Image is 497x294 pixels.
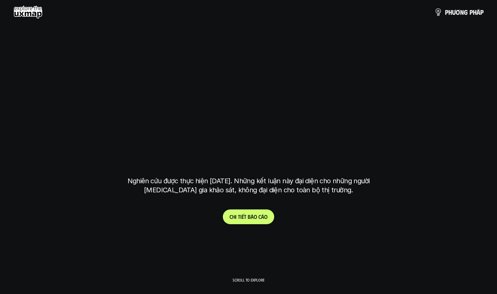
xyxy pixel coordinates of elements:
span: t [244,213,246,220]
span: C [230,213,232,220]
span: t [238,213,240,220]
span: c [258,213,261,220]
span: p [469,8,473,16]
span: á [477,8,480,16]
span: á [251,213,254,220]
span: ư [452,8,456,16]
p: Scroll to explore [233,278,264,282]
h6: Kết quả nghiên cứu [226,64,277,71]
span: h [448,8,452,16]
span: h [473,8,477,16]
span: i [235,213,237,220]
span: b [248,213,251,220]
p: Nghiên cứu được thực hiện [DATE]. Những kết luận này đại diện cho những người [MEDICAL_DATA] gia ... [123,177,375,195]
h1: phạm vi công việc của [126,81,371,109]
span: o [254,213,257,220]
span: p [445,8,448,16]
a: Chitiếtbáocáo [223,209,274,224]
span: n [460,8,464,16]
span: á [261,213,264,220]
span: g [464,8,468,16]
span: ơ [456,8,460,16]
span: ế [242,213,244,220]
span: o [264,213,267,220]
span: h [232,213,235,220]
span: i [240,213,242,220]
h1: tại [GEOGRAPHIC_DATA] [129,134,368,162]
span: p [480,8,484,16]
a: phươngpháp [434,5,484,19]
